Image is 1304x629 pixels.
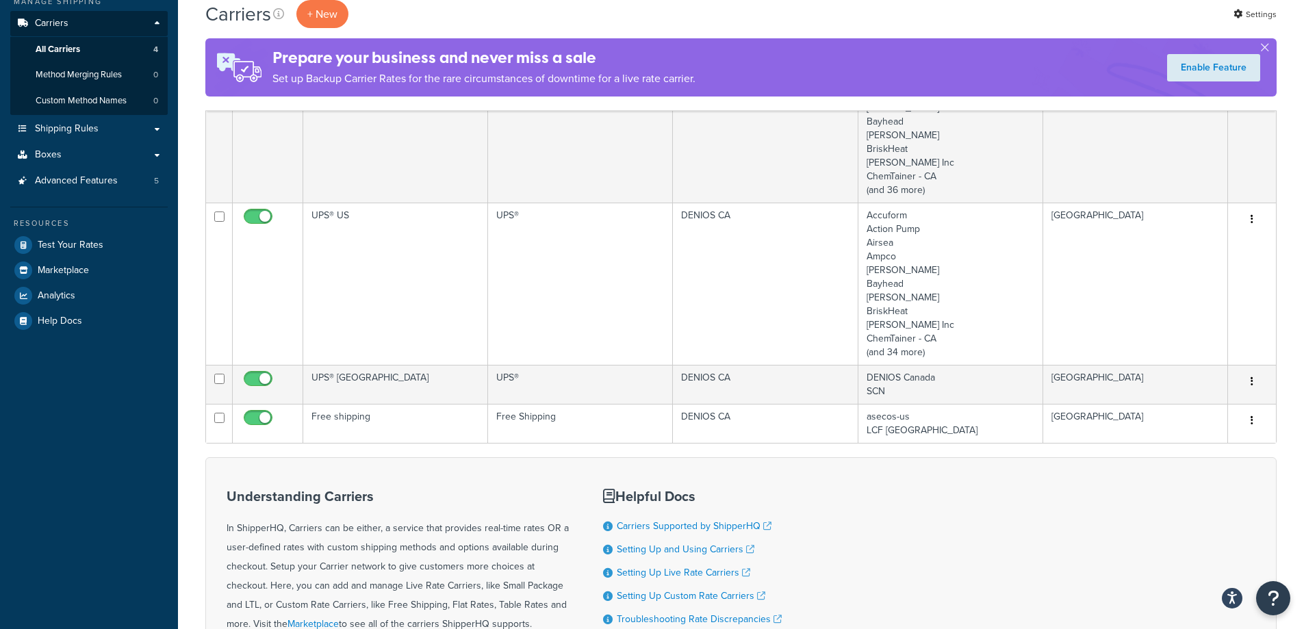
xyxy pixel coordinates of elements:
[1043,203,1228,365] td: [GEOGRAPHIC_DATA]
[488,203,673,365] td: UPS®
[303,404,488,443] td: Free shipping
[1233,5,1277,24] a: Settings
[488,404,673,443] td: Free Shipping
[858,365,1043,404] td: DENIOS Canada SCN
[1043,40,1228,203] td: [GEOGRAPHIC_DATA]
[673,365,858,404] td: DENIOS CA
[38,240,103,251] span: Test Your Rates
[858,404,1043,443] td: asecos-us LCF [GEOGRAPHIC_DATA]
[858,203,1043,365] td: Accuform Action Pump Airsea Ampco [PERSON_NAME] Bayhead [PERSON_NAME] BriskHeat [PERSON_NAME] Inc...
[1256,581,1290,615] button: Open Resource Center
[35,175,118,187] span: Advanced Features
[10,37,168,62] li: All Carriers
[858,40,1043,203] td: Accuform Action Pump Airsea Ampco [PERSON_NAME] Bayhead [PERSON_NAME] BriskHeat [PERSON_NAME] Inc...
[36,69,122,81] span: Method Merging Rules
[35,18,68,29] span: Carriers
[10,218,168,229] div: Resources
[10,168,168,194] li: Advanced Features
[488,40,673,203] td: XPO
[10,142,168,168] a: Boxes
[10,88,168,114] a: Custom Method Names 0
[153,44,158,55] span: 4
[303,203,488,365] td: UPS® US
[10,62,168,88] a: Method Merging Rules 0
[1043,365,1228,404] td: [GEOGRAPHIC_DATA]
[272,47,695,69] h4: Prepare your business and never miss a sale
[10,11,168,115] li: Carriers
[617,542,754,556] a: Setting Up and Using Carriers
[673,404,858,443] td: DENIOS CA
[10,11,168,36] a: Carriers
[205,1,271,27] h1: Carriers
[38,290,75,302] span: Analytics
[488,365,673,404] td: UPS®
[303,365,488,404] td: UPS® [GEOGRAPHIC_DATA]
[10,168,168,194] a: Advanced Features 5
[1043,404,1228,443] td: [GEOGRAPHIC_DATA]
[10,88,168,114] li: Custom Method Names
[10,116,168,142] a: Shipping Rules
[617,565,750,580] a: Setting Up Live Rate Carriers
[303,40,488,203] td: XPO Logistics
[10,233,168,257] a: Test Your Rates
[154,175,159,187] span: 5
[36,44,80,55] span: All Carriers
[617,589,765,603] a: Setting Up Custom Rate Carriers
[617,519,771,533] a: Carriers Supported by ShipperHQ
[227,489,569,504] h3: Understanding Carriers
[673,40,858,203] td: DENIOS CA
[36,95,127,107] span: Custom Method Names
[10,37,168,62] a: All Carriers 4
[10,283,168,308] a: Analytics
[1167,54,1260,81] a: Enable Feature
[35,123,99,135] span: Shipping Rules
[603,489,782,504] h3: Helpful Docs
[38,265,89,277] span: Marketplace
[10,258,168,283] a: Marketplace
[10,62,168,88] li: Method Merging Rules
[35,149,62,161] span: Boxes
[153,69,158,81] span: 0
[10,309,168,333] a: Help Docs
[38,316,82,327] span: Help Docs
[617,612,782,626] a: Troubleshooting Rate Discrepancies
[205,38,272,97] img: ad-rules-rateshop-fe6ec290ccb7230408bd80ed9643f0289d75e0ffd9eb532fc0e269fcd187b520.png
[153,95,158,107] span: 0
[673,203,858,365] td: DENIOS CA
[272,69,695,88] p: Set up Backup Carrier Rates for the rare circumstances of downtime for a live rate carrier.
